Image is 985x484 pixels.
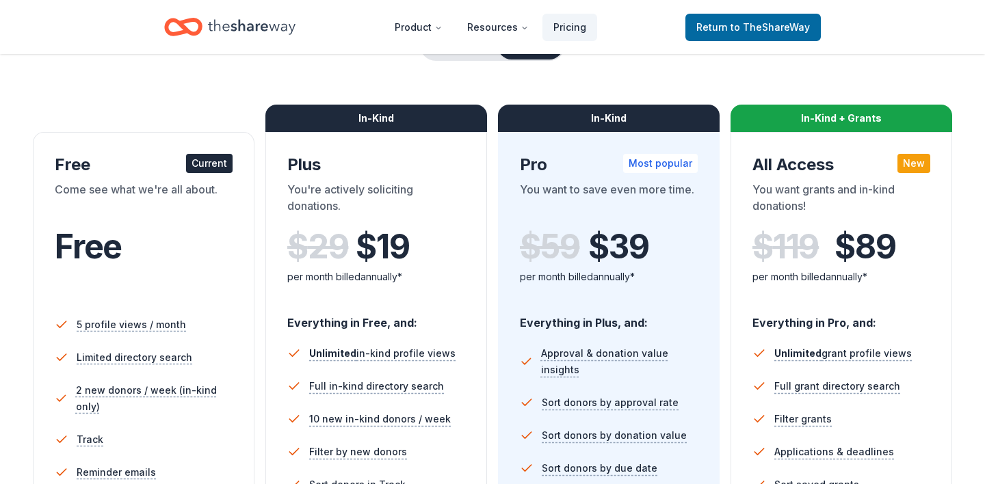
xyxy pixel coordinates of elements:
span: Return [696,19,810,36]
span: Sort donors by approval rate [542,394,679,411]
a: Returnto TheShareWay [685,14,821,41]
div: New [897,154,930,173]
div: Come see what we're all about. [55,181,233,219]
div: All Access [752,154,930,176]
div: You're actively soliciting donations. [287,181,465,219]
div: Current [186,154,233,173]
div: per month billed annually* [752,269,930,285]
span: in-kind profile views [309,347,456,359]
span: Sort donors by due date [542,460,657,476]
div: Pro [520,154,698,176]
nav: Main [384,11,597,43]
div: Most popular [623,154,698,173]
span: Approval & donation value insights [541,345,698,378]
div: In-Kind [498,105,720,132]
span: Reminder emails [77,464,156,481]
span: Filter by new donors [309,444,407,460]
span: $ 89 [835,228,895,266]
span: Unlimited [774,347,822,359]
span: grant profile views [774,347,912,359]
div: Everything in Pro, and: [752,303,930,332]
span: Unlimited [309,347,356,359]
span: $ 39 [588,228,648,266]
div: Everything in Plus, and: [520,303,698,332]
span: 2 new donors / week (in-kind only) [76,382,233,415]
div: You want grants and in-kind donations! [752,181,930,219]
div: Everything in Free, and: [287,303,465,332]
span: 10 new in-kind donors / week [309,411,451,427]
div: Plus [287,154,465,176]
button: Product [384,14,454,41]
span: to TheShareWay [731,21,810,33]
span: Applications & deadlines [774,444,894,460]
div: In-Kind [265,105,487,132]
span: Full in-kind directory search [309,378,444,394]
div: You want to save even more time. [520,181,698,219]
div: per month billed annually* [520,269,698,285]
span: 5 profile views / month [77,317,186,333]
span: Sort donors by donation value [542,427,687,444]
span: Limited directory search [77,349,192,366]
div: per month billed annually* [287,269,465,285]
div: In-Kind + Grants [731,105,952,132]
div: Free [55,154,233,176]
span: Free [55,226,122,267]
span: Track [77,431,103,448]
span: Full grant directory search [774,378,900,394]
button: Resources [456,14,540,41]
span: Filter grants [774,411,832,427]
a: Pricing [542,14,597,41]
span: $ 19 [356,228,409,266]
a: Home [164,11,295,43]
